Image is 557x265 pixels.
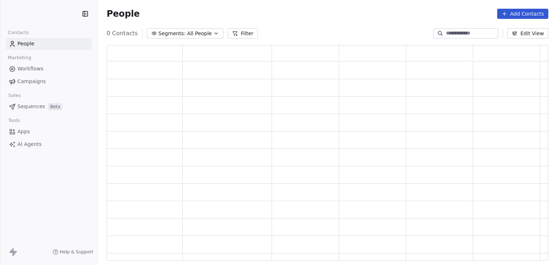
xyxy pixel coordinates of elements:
button: Edit View [507,28,548,38]
a: SequencesBeta [6,101,92,113]
span: People [17,40,34,48]
span: AI Agents [17,140,42,148]
a: Workflows [6,63,92,75]
span: People [107,8,140,19]
span: Contacts [5,27,32,38]
span: Segments: [158,30,186,37]
button: Filter [228,28,258,38]
span: Tools [5,115,23,126]
button: Add Contacts [497,9,548,19]
a: People [6,38,92,50]
span: Sequences [17,103,45,110]
span: Sales [5,90,24,101]
a: Apps [6,126,92,138]
span: Marketing [5,52,34,63]
a: Campaigns [6,76,92,87]
span: All People [187,30,212,37]
a: Help & Support [53,249,93,255]
span: Help & Support [60,249,93,255]
a: AI Agents [6,138,92,150]
span: 0 Contacts [107,29,138,38]
span: Apps [17,128,30,135]
span: Beta [48,103,62,110]
span: Campaigns [17,78,46,85]
span: Workflows [17,65,44,73]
